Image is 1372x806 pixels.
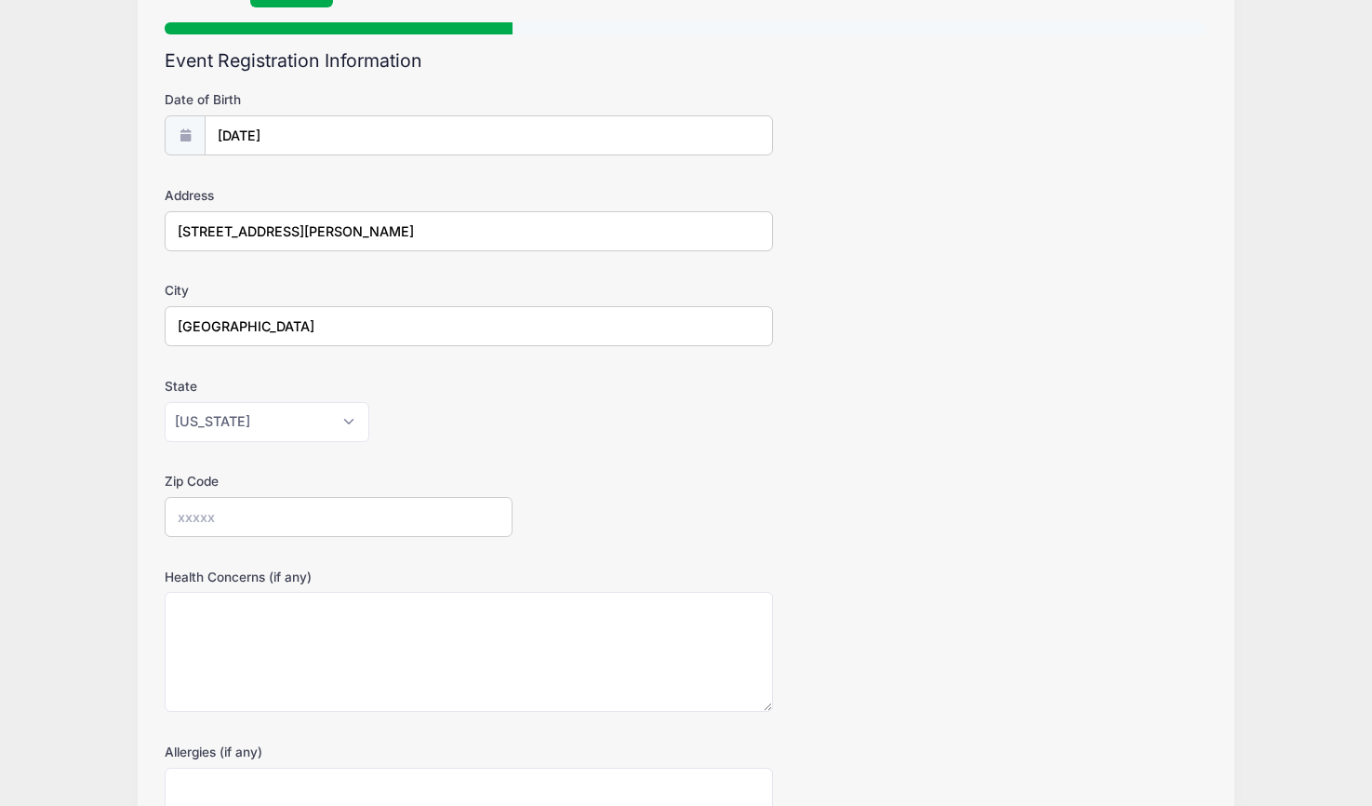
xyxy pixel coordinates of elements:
[165,472,513,490] label: Zip Code
[165,497,513,537] input: xxxxx
[165,90,513,109] label: Date of Birth
[165,377,513,396] label: State
[165,50,1207,72] h2: Event Registration Information
[165,568,513,586] label: Health Concerns (if any)
[165,743,513,761] label: Allergies (if any)
[165,186,513,205] label: Address
[165,281,513,300] label: City
[205,115,772,155] input: mm/dd/yyyy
